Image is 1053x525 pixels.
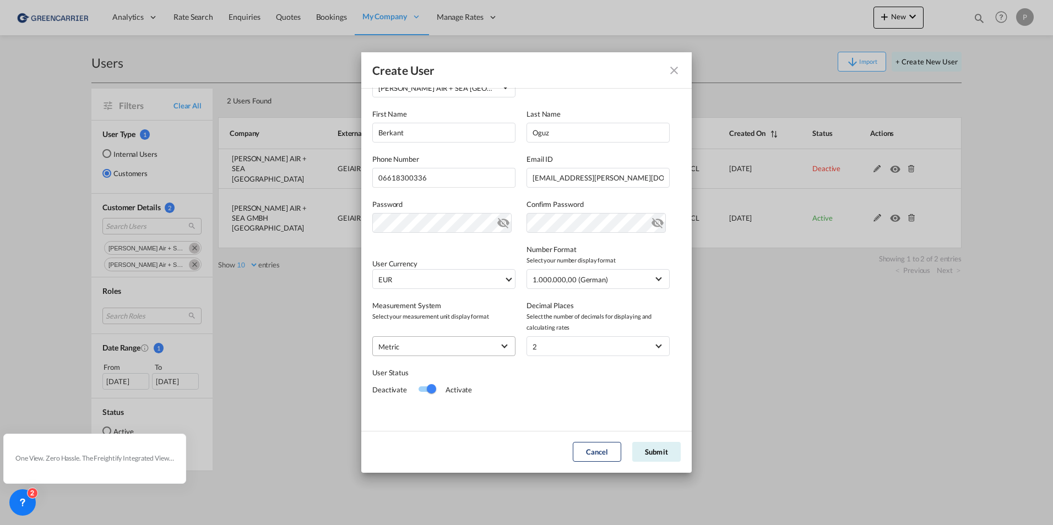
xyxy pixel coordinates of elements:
[526,168,670,188] input: Email
[526,123,670,143] input: Last name
[667,64,681,77] md-icon: icon-close fg-AAA8AD
[526,244,670,255] label: Number Format
[497,214,510,227] md-icon: icon-eye-off
[372,384,418,395] div: Deactivate
[573,442,621,462] button: Cancel
[378,274,504,285] span: EUR
[372,168,515,188] input: 06618300336
[372,269,515,289] md-select: Select Currency: € EUREuro
[526,199,670,210] label: Confirm Password
[533,342,537,351] div: 2
[372,311,515,322] span: Select your measurement unit display format
[663,59,685,81] button: icon-close fg-AAA8AD
[372,154,515,165] label: Phone Number
[435,384,472,395] div: Activate
[361,52,692,472] md-dialog: GeneralIntergration Details ...
[526,108,670,119] label: Last Name
[372,123,515,143] input: First name
[526,311,670,333] span: Select the number of decimals for displaying and calculating rates
[378,342,399,351] div: metric
[372,108,515,119] label: First Name
[526,300,670,311] label: Decimal Places
[372,63,435,78] div: Create User
[418,381,435,398] md-switch: Switch 1
[526,154,670,165] label: Email ID
[372,367,526,378] div: User Status
[526,255,670,266] span: Select your number display format
[372,259,417,268] label: User Currency
[651,214,664,227] md-icon: icon-eye-off
[632,442,681,462] button: Submit
[372,199,515,210] label: Password
[533,275,608,284] div: 1.000.000,00 (German)
[372,300,515,311] label: Measurement System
